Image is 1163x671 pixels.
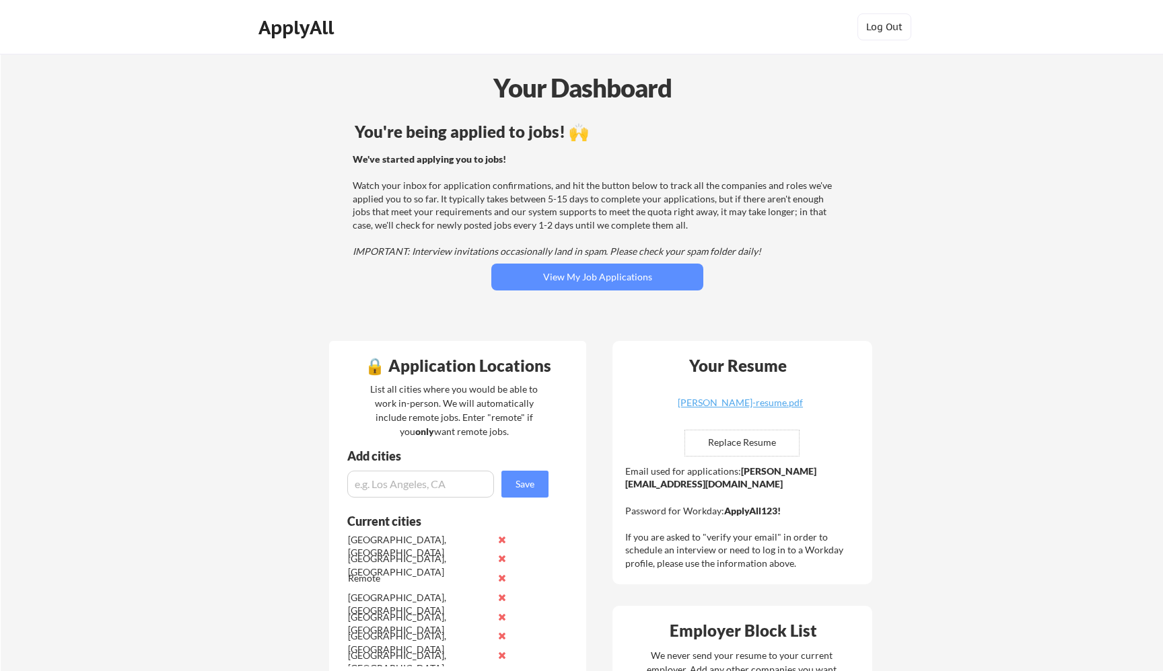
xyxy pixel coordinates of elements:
div: [GEOGRAPHIC_DATA], [GEOGRAPHIC_DATA] [348,610,490,637]
button: Log Out [857,13,911,40]
div: You're being applied to jobs! 🙌 [355,124,840,140]
div: ApplyAll [258,16,338,39]
div: Email used for applications: Password for Workday: If you are asked to "verify your email" in ord... [625,465,863,570]
div: [GEOGRAPHIC_DATA], [GEOGRAPHIC_DATA] [348,629,490,656]
strong: only [415,426,434,437]
div: Remote [348,571,490,585]
strong: [PERSON_NAME][EMAIL_ADDRESS][DOMAIN_NAME] [625,465,816,490]
strong: ApplyAll123! [724,505,781,516]
div: [GEOGRAPHIC_DATA], [GEOGRAPHIC_DATA] [348,533,490,559]
div: Current cities [347,515,534,527]
strong: We've started applying you to jobs! [353,153,506,165]
div: [GEOGRAPHIC_DATA], [GEOGRAPHIC_DATA] [348,552,490,578]
button: View My Job Applications [491,264,703,290]
div: 🔒 Application Locations [332,358,583,374]
div: [GEOGRAPHIC_DATA], [GEOGRAPHIC_DATA] [348,591,490,617]
div: Your Dashboard [1,69,1163,107]
div: [PERSON_NAME]-resume.pdf [660,398,820,407]
div: Your Resume [671,358,804,374]
div: List all cities where you would be able to work in-person. We will automatically include remote j... [361,382,547,438]
em: IMPORTANT: Interview invitations occasionally land in spam. Please check your spam folder daily! [353,245,761,257]
input: e.g. Los Angeles, CA [347,471,494,498]
button: Save [501,471,549,498]
a: [PERSON_NAME]-resume.pdf [660,398,820,419]
div: Employer Block List [618,623,868,639]
div: Watch your inbox for application confirmations, and hit the button below to track all the compani... [353,153,838,258]
div: Add cities [347,450,552,462]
